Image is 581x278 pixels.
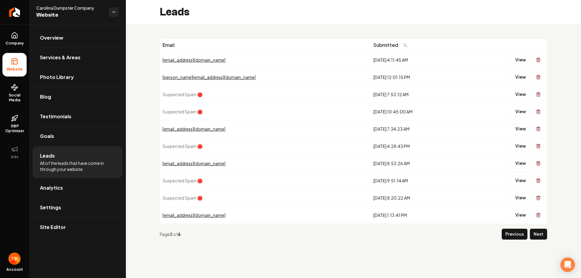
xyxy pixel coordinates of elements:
a: Goals [33,126,122,146]
div: [DATE] 4:28:43 PM [373,143,463,149]
span: Submitted [373,41,398,49]
span: Suspected Spam 🛑 [162,109,202,114]
button: Ads [2,141,27,164]
span: Suspected Spam 🛑 [162,178,202,183]
div: [DATE] 4:11:45 AM [373,57,463,63]
span: Suspected Spam 🛑 [162,195,202,201]
button: View [511,210,530,221]
a: Blog [33,87,122,106]
a: Testimonials [33,107,122,126]
span: GBP Optimizer [2,124,27,133]
button: Open user button [8,253,21,265]
strong: 6 [178,231,181,237]
div: [DATE] 8:53:26 AM [373,160,463,166]
a: Overview [33,28,122,47]
button: View [511,89,530,100]
span: Ads [8,155,21,159]
div: [PERSON_NAME][EMAIL_ADDRESS][DOMAIN_NAME] [162,74,369,80]
button: View [511,158,530,169]
div: [DATE] 7:53:12 AM [373,91,463,97]
div: [DATE] 12:01:15 PM [373,74,463,80]
img: Rebolt Logo [9,7,20,17]
div: [DATE] 1:13:41 PM [373,212,463,218]
span: Suspected Spam 🛑 [162,143,202,149]
a: Photo Library [33,67,122,87]
span: Carolina Dumpster Company [36,5,104,11]
button: View [511,54,530,65]
button: View [511,175,530,186]
span: Photo Library [40,74,74,81]
div: [EMAIL_ADDRESS][DOMAIN_NAME] [162,212,369,218]
span: Testimonials [40,113,71,120]
div: [EMAIL_ADDRESS][DOMAIN_NAME] [162,57,369,63]
button: Submitted [373,40,412,51]
div: [DATE] 10:45:00 AM [373,109,463,115]
a: Site Editor [33,217,122,237]
img: Tim White [8,253,21,265]
button: View [511,141,530,152]
div: [DATE] 7:34:23 AM [373,126,463,132]
a: GBP Optimizer [2,110,27,138]
span: Analytics [40,184,63,191]
span: All of the leads that have come in through your website. [40,160,115,172]
a: Social Media [2,79,27,107]
div: Open Intercom Messenger [560,257,575,272]
button: View [511,192,530,203]
span: of [173,231,178,237]
a: Services & Areas [33,48,122,67]
button: Next [530,229,547,240]
div: [DATE] 9:51:14 AM [373,178,463,184]
span: Settings [40,204,61,211]
a: Settings [33,198,122,217]
span: Suspected Spam 🛑 [162,92,202,97]
span: Overview [40,34,63,41]
button: View [511,72,530,83]
div: [EMAIL_ADDRESS][DOMAIN_NAME] [162,126,369,132]
div: [EMAIL_ADDRESS][DOMAIN_NAME] [162,160,369,166]
span: Page [160,231,170,237]
a: Company [2,27,27,51]
button: Previous [502,229,527,240]
a: Analytics [33,178,122,198]
span: Leads [40,152,55,159]
span: Social Media [2,93,27,103]
strong: 2 [170,231,173,237]
span: Website [36,11,104,19]
span: Company [3,41,26,46]
button: View [511,123,530,134]
div: [DATE] 8:20:22 AM [373,195,463,201]
h2: Leads [160,6,189,18]
button: View [511,106,530,117]
span: Website [4,67,25,72]
span: Goals [40,132,54,140]
div: Email [162,41,369,49]
span: Account [6,267,23,272]
span: Site Editor [40,224,66,231]
span: Services & Areas [40,54,80,61]
span: Blog [40,93,51,100]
